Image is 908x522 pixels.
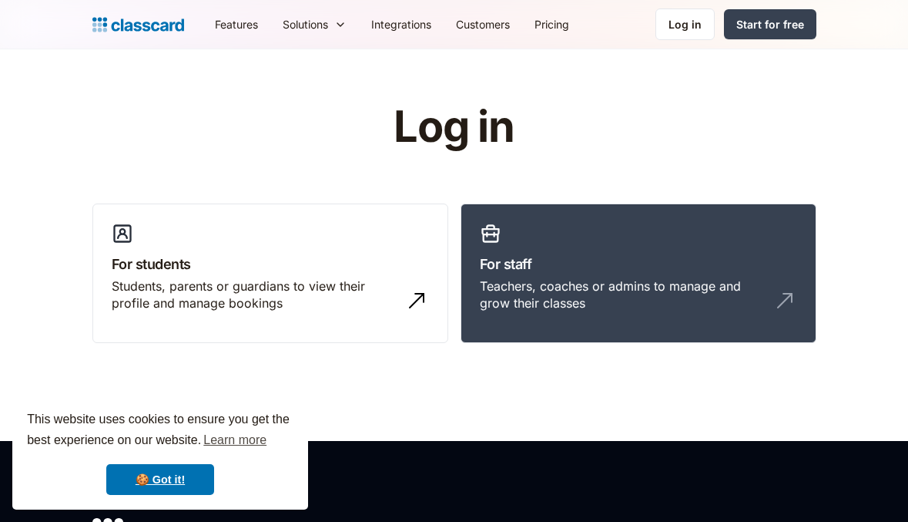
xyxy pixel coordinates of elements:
a: Start for free [724,9,816,39]
a: Features [203,7,270,42]
h3: For staff [480,254,797,274]
div: Log in [668,16,702,32]
div: Solutions [283,16,328,32]
a: dismiss cookie message [106,464,214,495]
a: Logo [92,14,184,35]
a: For studentsStudents, parents or guardians to view their profile and manage bookings [92,204,448,344]
a: Pricing [522,7,581,42]
a: For staffTeachers, coaches or admins to manage and grow their classes [461,204,816,344]
div: Solutions [270,7,359,42]
h1: Log in [209,103,699,151]
a: Integrations [359,7,444,42]
a: learn more about cookies [201,429,269,452]
div: Students, parents or guardians to view their profile and manage bookings [112,278,398,312]
div: cookieconsent [12,396,308,510]
div: Start for free [736,16,804,32]
a: Log in [655,8,715,40]
span: This website uses cookies to ensure you get the best experience on our website. [27,410,293,452]
h3: For students [112,254,429,274]
a: Customers [444,7,522,42]
div: Teachers, coaches or admins to manage and grow their classes [480,278,766,312]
